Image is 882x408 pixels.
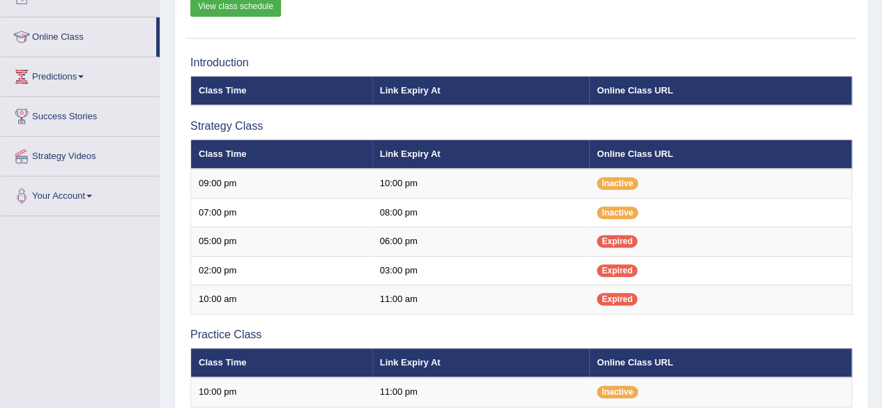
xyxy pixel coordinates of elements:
[589,139,851,169] th: Online Class URL
[1,97,160,132] a: Success Stories
[597,264,637,277] span: Expired
[372,256,590,285] td: 03:00 pm
[191,348,372,377] th: Class Time
[190,120,852,133] h3: Strategy Class
[372,348,590,377] th: Link Expiry At
[372,169,590,198] td: 10:00 pm
[191,198,372,227] td: 07:00 pm
[372,285,590,315] td: 11:00 am
[191,76,372,105] th: Class Time
[1,137,160,172] a: Strategy Videos
[191,377,372,407] td: 10:00 pm
[191,169,372,198] td: 09:00 pm
[597,235,637,248] span: Expired
[372,227,590,257] td: 06:00 pm
[190,56,852,69] h3: Introduction
[589,76,851,105] th: Online Class URL
[372,139,590,169] th: Link Expiry At
[372,76,590,105] th: Link Expiry At
[191,285,372,315] td: 10:00 am
[597,177,638,190] span: Inactive
[1,176,160,211] a: Your Account
[597,293,637,305] span: Expired
[191,256,372,285] td: 02:00 pm
[372,377,590,407] td: 11:00 pm
[589,348,851,377] th: Online Class URL
[597,386,638,398] span: Inactive
[1,17,156,52] a: Online Class
[190,328,852,341] h3: Practice Class
[597,206,638,219] span: Inactive
[372,198,590,227] td: 08:00 pm
[191,227,372,257] td: 05:00 pm
[1,57,160,92] a: Predictions
[191,139,372,169] th: Class Time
